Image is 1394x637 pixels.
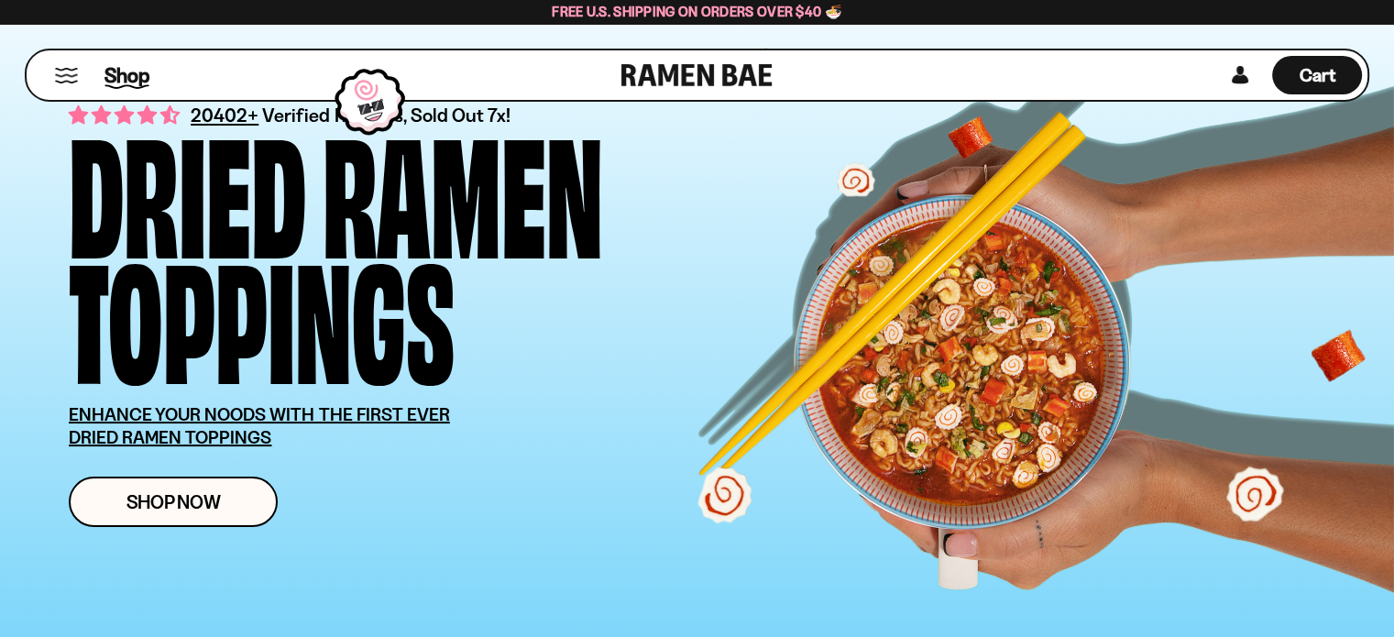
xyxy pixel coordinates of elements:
[104,61,149,89] span: Shop
[69,403,450,448] u: ENHANCE YOUR NOODS WITH THE FIRST EVER DRIED RAMEN TOPPINGS
[69,250,455,376] div: Toppings
[69,125,306,250] div: Dried
[1272,50,1362,100] div: Cart
[1300,64,1335,86] span: Cart
[104,54,149,96] a: Shop
[54,68,79,83] button: Mobile Menu Trigger
[552,3,842,20] span: Free U.S. Shipping on Orders over $40 🍜
[323,125,603,250] div: Ramen
[69,477,278,527] a: Shop Now
[126,492,221,511] span: Shop Now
